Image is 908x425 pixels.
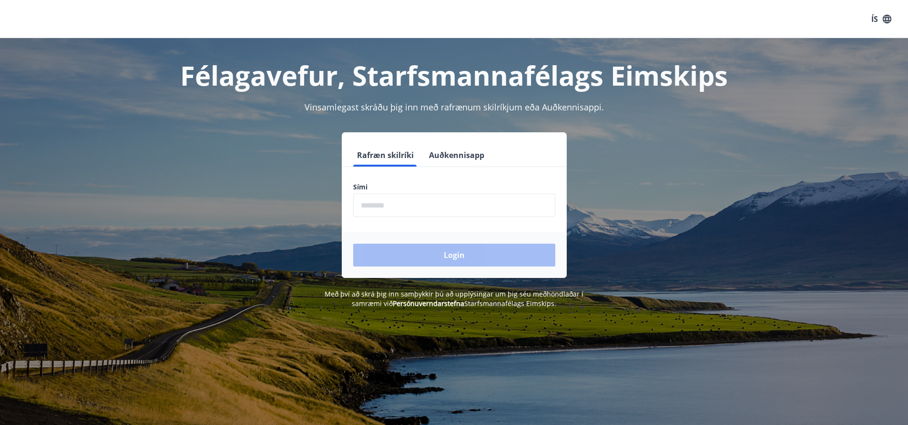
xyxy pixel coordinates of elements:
button: Rafræn skilríki [353,144,418,167]
a: Persónuverndarstefna [393,299,464,308]
span: Vinsamlegast skráðu þig inn með rafrænum skilríkjum eða Auðkennisappi. [305,101,604,113]
span: Með því að skrá þig inn samþykkir þú að upplýsingar um þig séu meðhöndlaðar í samræmi við Starfsm... [325,289,583,308]
button: Auðkennisapp [425,144,488,167]
button: ÍS [866,10,897,28]
h1: Félagavefur, Starfsmannafélags Eimskips [122,57,786,93]
label: Sími [353,182,555,192]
